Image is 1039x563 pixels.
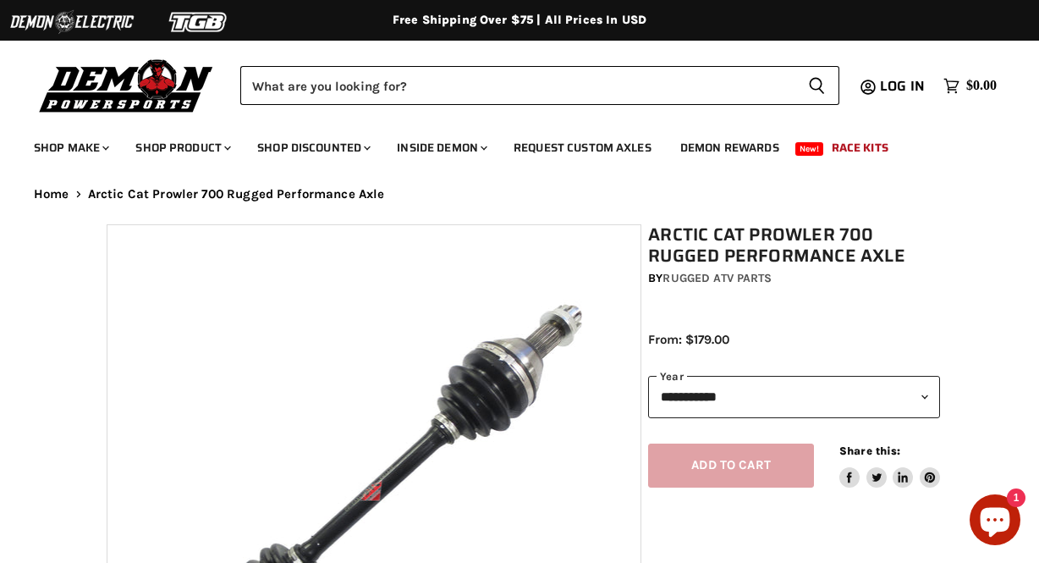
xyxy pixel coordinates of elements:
[662,271,772,285] a: Rugged ATV Parts
[935,74,1005,98] a: $0.00
[34,55,219,115] img: Demon Powersports
[648,269,939,288] div: by
[648,332,729,347] span: From: $179.00
[240,66,839,105] form: Product
[668,130,792,165] a: Demon Rewards
[880,75,925,97] span: Log in
[795,142,824,156] span: New!
[501,130,664,165] a: Request Custom Axles
[966,78,997,94] span: $0.00
[648,224,939,267] h1: Arctic Cat Prowler 700 Rugged Performance Axle
[135,6,262,38] img: TGB Logo 2
[8,6,135,38] img: Demon Electric Logo 2
[123,130,241,165] a: Shop Product
[21,130,119,165] a: Shop Make
[965,494,1025,549] inbox-online-store-chat: Shopify online store chat
[34,187,69,201] a: Home
[839,444,900,457] span: Share this:
[872,79,935,94] a: Log in
[819,130,901,165] a: Race Kits
[839,444,940,488] aside: Share this:
[88,187,385,201] span: Arctic Cat Prowler 700 Rugged Performance Axle
[384,130,498,165] a: Inside Demon
[21,124,992,165] ul: Main menu
[245,130,381,165] a: Shop Discounted
[794,66,839,105] button: Search
[648,376,939,417] select: year
[240,66,794,105] input: Search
